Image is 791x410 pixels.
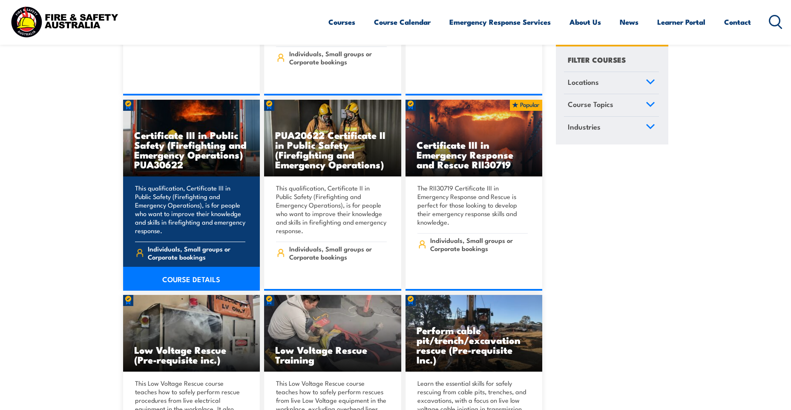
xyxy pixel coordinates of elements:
a: News [620,11,639,33]
h3: Perform cable pit/trench/excavation rescue (Pre-requisite Inc.) [417,325,532,364]
h3: Low Voltage Rescue Training [275,345,390,364]
img: Perform Cable Pit/Trench/Excavation Rescue TRAINING [406,295,543,372]
a: Course Calendar [374,11,431,33]
span: Locations [568,76,599,88]
span: Individuals, Small groups or Corporate bookings [289,245,387,261]
span: Individuals, Small groups or Corporate bookings [148,245,245,261]
a: Course Topics [564,95,659,117]
a: PUA20622 Certificate II in Public Safety (Firefighting and Emergency Operations) [264,100,401,176]
span: Course Topics [568,99,613,110]
a: Courses [328,11,355,33]
h3: Certificate III in Public Safety (Firefighting and Emergency Operations) PUA30622 [134,130,249,169]
span: Individuals, Small groups or Corporate bookings [289,49,387,66]
span: Industries [568,121,601,133]
a: Certificate III in Public Safety (Firefighting and Emergency Operations) PUA30622 [123,100,260,176]
p: The RII30719 Certificate III in Emergency Response and Rescue is perfect for those looking to dev... [417,184,528,226]
h4: FILTER COURSES [568,54,626,65]
a: Contact [724,11,751,33]
a: Industries [564,117,659,139]
a: Learner Portal [657,11,705,33]
a: Perform cable pit/trench/excavation rescue (Pre-requisite Inc.) [406,295,543,372]
a: Emergency Response Services [449,11,551,33]
a: Locations [564,72,659,94]
p: This qualification, Certificate II in Public Safety (Firefighting and Emergency Operations), is f... [276,184,387,235]
a: Certificate III in Emergency Response and Rescue RII30719 [406,100,543,176]
h3: Low Voltage Rescue (Pre-requisite inc.) [134,345,249,364]
a: About Us [570,11,601,33]
span: Individuals, Small groups or Corporate bookings [430,236,528,252]
a: Low Voltage Rescue Training [264,295,401,372]
p: This qualification, Certificate III in Public Safety (Firefighting and Emergency Operations), is ... [135,184,246,235]
h3: Certificate III in Emergency Response and Rescue RII30719 [417,140,532,169]
img: Low Voltage Rescue [264,295,401,372]
h3: PUA20622 Certificate II in Public Safety (Firefighting and Emergency Operations) [275,130,390,169]
img: Open Circuit Breathing Apparatus Training [264,100,401,176]
a: Low Voltage Rescue (Pre-requisite inc.) [123,295,260,372]
img: Low Voltage Rescue and Provide CPR TRAINING [123,295,260,372]
a: COURSE DETAILS [123,267,260,291]
img: Live Fire Flashover Cell [406,100,543,176]
img: Mines Rescue & Public Safety COURSES [123,100,260,176]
